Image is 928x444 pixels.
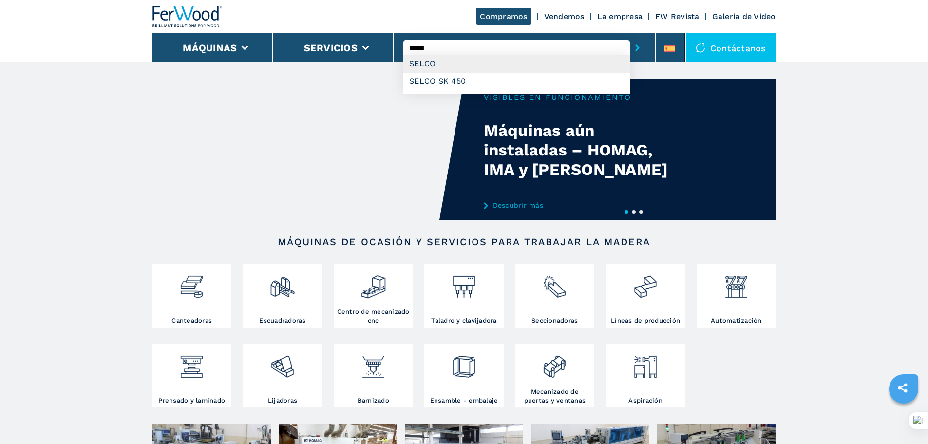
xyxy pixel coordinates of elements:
h3: Taladro y clavijadora [431,316,496,325]
a: Mecanizado de puertas y ventanas [515,344,594,407]
a: Galeria de Video [712,12,776,21]
h3: Líneas de producción [611,316,680,325]
h3: Centro de mecanizado cnc [336,308,410,325]
h3: Seccionadoras [531,316,578,325]
button: 3 [639,210,643,214]
a: Líneas de producción [606,264,685,328]
img: lavorazione_porte_finestre_2.png [542,347,568,380]
h3: Mecanizado de puertas y ventanas [518,387,592,405]
video: Your browser does not support the video tag. [152,79,464,220]
img: Contáctanos [696,43,705,53]
div: SELCO [403,55,630,73]
a: Seccionadoras [515,264,594,328]
h3: Barnizado [358,396,389,405]
button: 2 [632,210,636,214]
a: Centro de mecanizado cnc [334,264,413,328]
a: Automatización [697,264,776,328]
img: verniciatura_1.png [360,347,386,380]
a: Escuadradoras [243,264,322,328]
img: squadratrici_2.png [269,267,295,300]
h3: Aspiración [628,396,663,405]
button: 1 [625,210,628,214]
img: foratrici_inseritrici_2.png [451,267,477,300]
h3: Escuadradoras [259,316,305,325]
h3: Prensado y laminado [158,396,225,405]
a: La empresa [597,12,643,21]
img: centro_di_lavoro_cnc_2.png [360,267,386,300]
img: automazione.png [723,267,749,300]
a: Canteadoras [152,264,231,328]
img: bordatrici_1.png [179,267,205,300]
div: SELCO SK 450 [403,73,630,90]
h3: Automatización [711,316,762,325]
a: Ensamble - embalaje [424,344,503,407]
img: aspirazione_1.png [632,347,658,380]
a: Compramos [476,8,531,25]
img: linee_di_produzione_2.png [632,267,658,300]
div: Contáctanos [686,33,776,62]
button: submit-button [630,37,645,59]
a: sharethis [890,376,915,400]
button: Máquinas [183,42,237,54]
img: levigatrici_2.png [269,347,295,380]
a: Vendemos [544,12,585,21]
a: Prensado y laminado [152,344,231,407]
h2: Máquinas de ocasión y servicios para trabajar la madera [184,236,745,248]
img: sezionatrici_2.png [542,267,568,300]
a: Descubrir más [484,201,675,209]
button: Servicios [304,42,358,54]
img: Ferwood [152,6,223,27]
img: pressa-strettoia.png [179,347,205,380]
a: Aspiración [606,344,685,407]
a: Lijadoras [243,344,322,407]
h3: Canteadoras [171,316,212,325]
img: montaggio_imballaggio_2.png [451,347,477,380]
h3: Ensamble - embalaje [430,396,498,405]
a: Barnizado [334,344,413,407]
h3: Lijadoras [268,396,297,405]
a: FW Revista [655,12,700,21]
a: Taladro y clavijadora [424,264,503,328]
